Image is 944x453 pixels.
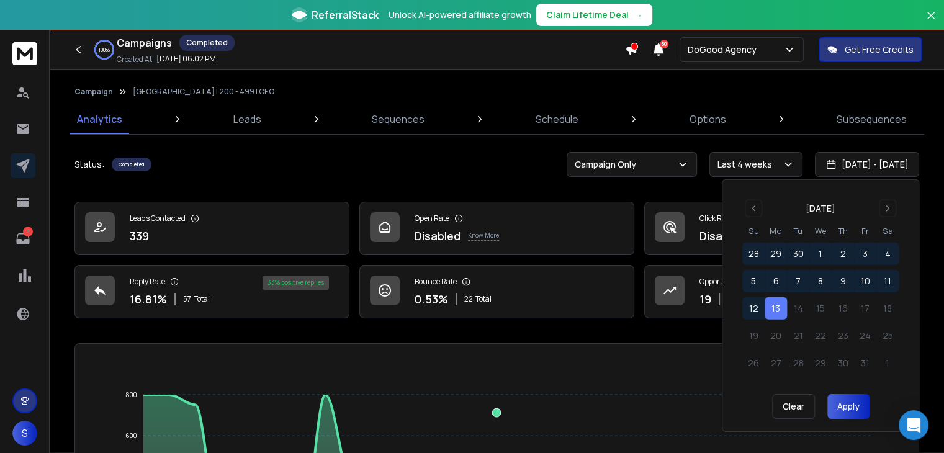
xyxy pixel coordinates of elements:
h1: Campaigns [117,35,172,50]
a: Bounce Rate0.53%22Total [359,265,634,318]
span: → [634,9,642,21]
span: ReferralStack [312,7,379,22]
th: Wednesday [809,225,832,238]
th: Monday [765,225,787,238]
p: 339 [130,227,149,244]
p: Get Free Credits [845,43,914,56]
p: Know More [468,231,499,241]
a: Schedule [528,104,586,134]
p: 19 [699,290,711,308]
button: 12 [742,297,765,320]
p: 16.81 % [130,290,167,308]
p: Options [689,112,726,127]
div: [DATE] [806,202,835,215]
a: Leads Contacted339 [74,202,349,255]
p: Unlock AI-powered affiliate growth [389,9,531,21]
p: 100 % [99,46,110,53]
a: Leads [226,104,269,134]
button: Claim Lifetime Deal→ [536,4,652,26]
button: 5 [742,270,765,292]
th: Sunday [742,225,765,238]
button: Go to next month [879,200,896,217]
p: Analytics [77,112,122,127]
tspan: 800 [126,391,137,398]
button: 30 [787,243,809,265]
button: 29 [765,243,787,265]
p: Open Rate [415,213,449,223]
tspan: 600 [126,432,137,439]
a: 5 [11,226,35,251]
div: Completed [179,35,235,51]
button: S [12,421,37,446]
p: Subsequences [837,112,907,127]
button: 2 [832,243,854,265]
button: 28 [742,243,765,265]
a: Open RateDisabledKnow More [359,202,634,255]
p: Schedule [536,112,578,127]
span: 50 [660,40,668,48]
p: Created At: [117,55,154,65]
button: [DATE] - [DATE] [815,152,919,177]
p: 0.53 % [415,290,448,308]
p: Click Rate [699,213,732,223]
p: Last 4 weeks [717,158,777,171]
button: Clear [772,394,815,419]
p: Disabled [699,227,745,244]
th: Thursday [832,225,854,238]
div: 33 % positive replies [263,276,329,290]
button: 3 [854,243,876,265]
p: Sequences [372,112,425,127]
button: 8 [809,270,832,292]
button: 11 [876,270,899,292]
p: Bounce Rate [415,277,457,287]
div: Open Intercom Messenger [899,410,928,440]
span: 57 [183,294,191,304]
button: 10 [854,270,876,292]
p: Disabled [415,227,461,244]
div: Completed [112,158,151,171]
p: 5 [23,226,33,236]
a: Opportunities19$1900 [644,265,919,318]
span: Total [194,294,210,304]
button: 9 [832,270,854,292]
p: Status: [74,158,104,171]
a: Subsequences [829,104,914,134]
button: 13 [765,297,787,320]
a: Options [681,104,733,134]
button: Go to previous month [745,200,762,217]
span: Total [475,294,492,304]
p: [DATE] 06:02 PM [156,54,216,64]
button: 7 [787,270,809,292]
a: Analytics [70,104,130,134]
p: Reply Rate [130,277,165,287]
p: [GEOGRAPHIC_DATA] | 200 - 499 | CEO [133,87,274,97]
p: Leads Contacted [130,213,186,223]
th: Friday [854,225,876,238]
button: 6 [765,270,787,292]
a: Click RateDisabledKnow More [644,202,919,255]
a: Reply Rate16.81%57Total33% positive replies [74,265,349,318]
p: DoGood Agency [688,43,762,56]
button: Campaign [74,87,113,97]
button: Close banner [923,7,939,37]
button: Apply [827,394,870,419]
button: 1 [809,243,832,265]
span: 22 [464,294,473,304]
button: Get Free Credits [819,37,922,62]
th: Saturday [876,225,899,238]
p: Opportunities [699,277,746,287]
p: Leads [233,112,261,127]
p: Campaign Only [575,158,641,171]
th: Tuesday [787,225,809,238]
button: 4 [876,243,899,265]
a: Sequences [364,104,432,134]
